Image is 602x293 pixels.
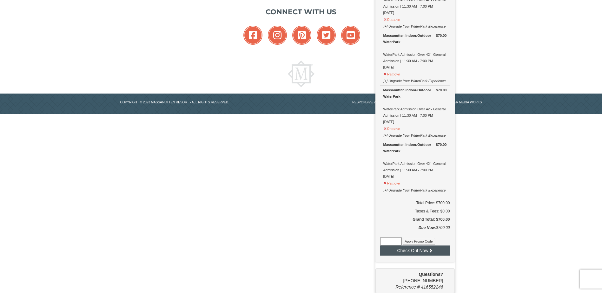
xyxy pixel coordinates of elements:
[421,284,443,290] span: 416552246
[403,238,435,245] button: Apply Promo Code
[380,271,443,283] span: [PHONE_NUMBER]
[383,87,447,100] div: Massanutten Indoor/Outdoor WaterPark
[383,141,447,154] div: Massanutten Indoor/Outdoor WaterPark
[436,141,447,148] strong: $70.00
[120,7,482,17] p: Connect with us
[380,208,450,214] div: Taxes & Fees: $0.00
[380,200,450,206] h6: Total Price: $700.00
[383,32,447,70] div: WaterPark Admission Over 42"- General Admission | 11:30 AM - 7:00 PM [DATE]
[288,61,314,87] img: Massanutten Resort Logo
[383,179,400,186] button: Remove
[383,141,447,179] div: WaterPark Admission Over 42"- General Admission | 11:30 AM - 7:00 PM [DATE]
[383,87,447,125] div: WaterPark Admission Over 42"- General Admission | 11:30 AM - 7:00 PM [DATE]
[383,69,400,77] button: Remove
[380,245,450,256] button: Check Out Now
[383,32,447,45] div: Massanutten Indoor/Outdoor WaterPark
[383,124,400,132] button: Remove
[419,272,443,277] strong: Questions?
[383,76,446,84] button: [+] Upgrade Your WaterPark Experience
[116,100,301,105] p: Copyright © 2023 Massanutten Resort - All Rights Reserved.
[383,22,446,29] button: [+] Upgrade Your WaterPark Experience
[383,131,446,139] button: [+] Upgrade Your WaterPark Experience
[436,87,447,93] strong: $70.00
[383,186,446,193] button: [+] Upgrade Your WaterPark Experience
[383,15,400,23] button: Remove
[419,225,436,230] strong: Due Now:
[380,225,450,237] div: $700.00
[395,284,420,290] span: Reference #
[352,101,482,104] a: Responsive website design and development by Propeller Media Works
[436,32,447,39] strong: $70.00
[380,216,450,223] h5: Grand Total: $700.00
